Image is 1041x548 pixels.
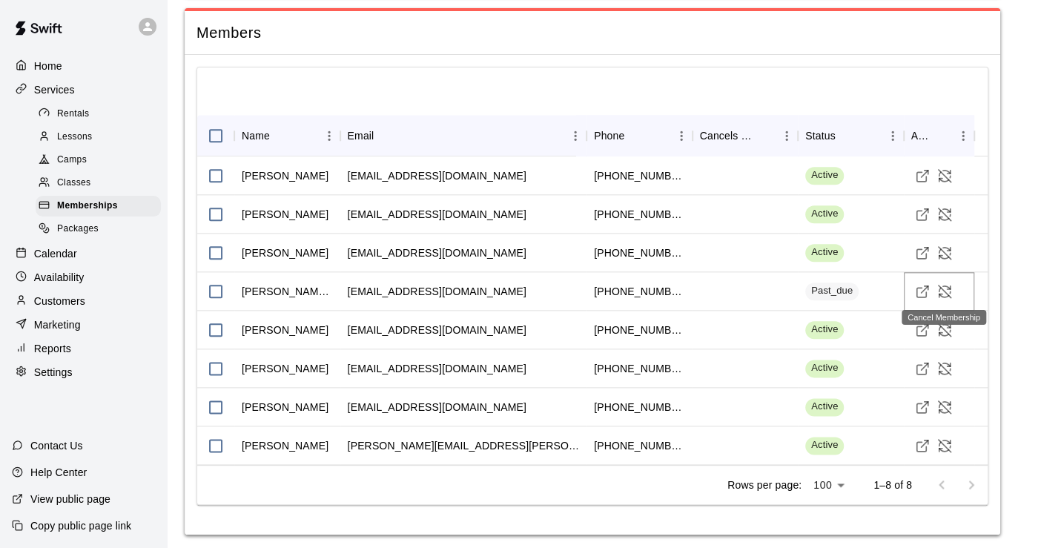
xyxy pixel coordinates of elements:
[807,475,850,496] div: 100
[624,125,645,146] button: Sort
[57,153,87,168] span: Camps
[805,323,844,337] span: Active
[933,319,956,341] button: Cancel Membership
[594,323,685,337] div: +16056393136
[693,115,799,156] div: Cancels Date
[30,492,110,506] p: View public page
[348,207,526,222] div: rapidritter@yahoo.com
[36,102,167,125] a: Rentals
[933,435,956,457] button: Cancel Membership
[34,294,85,308] p: Customers
[30,518,131,533] p: Copy public page link
[670,125,693,147] button: Menu
[586,115,693,156] div: Phone
[12,266,155,288] a: Availability
[931,125,952,146] button: Sort
[933,357,956,380] button: Cancel Membership
[836,125,856,146] button: Sort
[242,207,328,222] div: Lindsey Ritter
[36,150,161,171] div: Camps
[34,317,81,332] p: Marketing
[30,465,87,480] p: Help Center
[12,79,155,101] div: Services
[34,82,75,97] p: Services
[36,149,167,172] a: Camps
[911,357,933,380] a: Visit customer profile
[36,172,167,195] a: Classes
[911,280,933,303] a: Visit customer profile
[374,125,394,146] button: Sort
[242,245,328,260] div: Shannon Brown
[348,438,580,453] div: joellen.thompson@gmail.com
[904,115,974,156] div: Actions
[805,245,844,260] span: Active
[34,246,77,261] p: Calendar
[902,310,986,325] div: Cancel Membership
[594,245,685,260] div: +16053916136
[340,115,587,156] div: Email
[34,341,71,356] p: Reports
[911,115,931,156] div: Actions
[348,168,526,183] div: clarkbritney@gmail.com
[911,242,933,264] a: Visit customer profile
[270,125,291,146] button: Sort
[933,396,956,418] button: Cancel Membership
[805,438,844,452] span: Active
[57,130,93,145] span: Lessons
[12,55,155,77] a: Home
[12,314,155,336] div: Marketing
[873,478,912,492] p: 1–8 of 8
[594,168,685,183] div: +16054318560
[805,400,844,414] span: Active
[727,478,802,492] p: Rows per page:
[36,127,161,148] div: Lessons
[776,125,798,147] button: Menu
[805,168,844,182] span: Active
[805,361,844,375] span: Active
[57,107,90,122] span: Rentals
[36,173,161,194] div: Classes
[34,59,62,73] p: Home
[12,290,155,312] a: Customers
[348,284,526,299] div: kaiamaries@yahoo.com
[57,222,99,237] span: Packages
[57,176,90,191] span: Classes
[882,125,904,147] button: Menu
[36,219,161,240] div: Packages
[911,396,933,418] a: Visit customer profile
[34,270,85,285] p: Availability
[36,218,167,241] a: Packages
[242,361,328,376] div: Terajo Siquieros
[57,199,118,214] span: Memberships
[805,207,844,221] span: Active
[242,323,328,337] div: Tricia Hoffman
[594,284,685,299] div: +18015208731
[242,115,270,156] div: Name
[348,245,526,260] div: shansod@hotmail.com
[36,125,167,148] a: Lessons
[12,361,155,383] a: Settings
[12,242,155,265] div: Calendar
[348,323,526,337] div: triciaberinger@gmail.com
[594,400,685,415] div: +16054312350
[798,115,904,156] div: Status
[242,284,333,299] div: Kaia Sheets Carlson
[952,125,974,147] button: Menu
[348,400,526,415] div: huxyhux@gmail.com
[34,365,73,380] p: Settings
[911,165,933,187] a: Visit customer profile
[36,104,161,125] div: Rentals
[933,165,956,187] button: Cancel Membership
[933,242,956,264] button: Cancel Membership
[36,195,167,218] a: Memberships
[911,203,933,225] a: Visit customer profile
[30,438,83,453] p: Contact Us
[242,400,328,415] div: Kevin Huxford
[12,337,155,360] a: Reports
[805,115,836,156] div: Status
[234,115,340,156] div: Name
